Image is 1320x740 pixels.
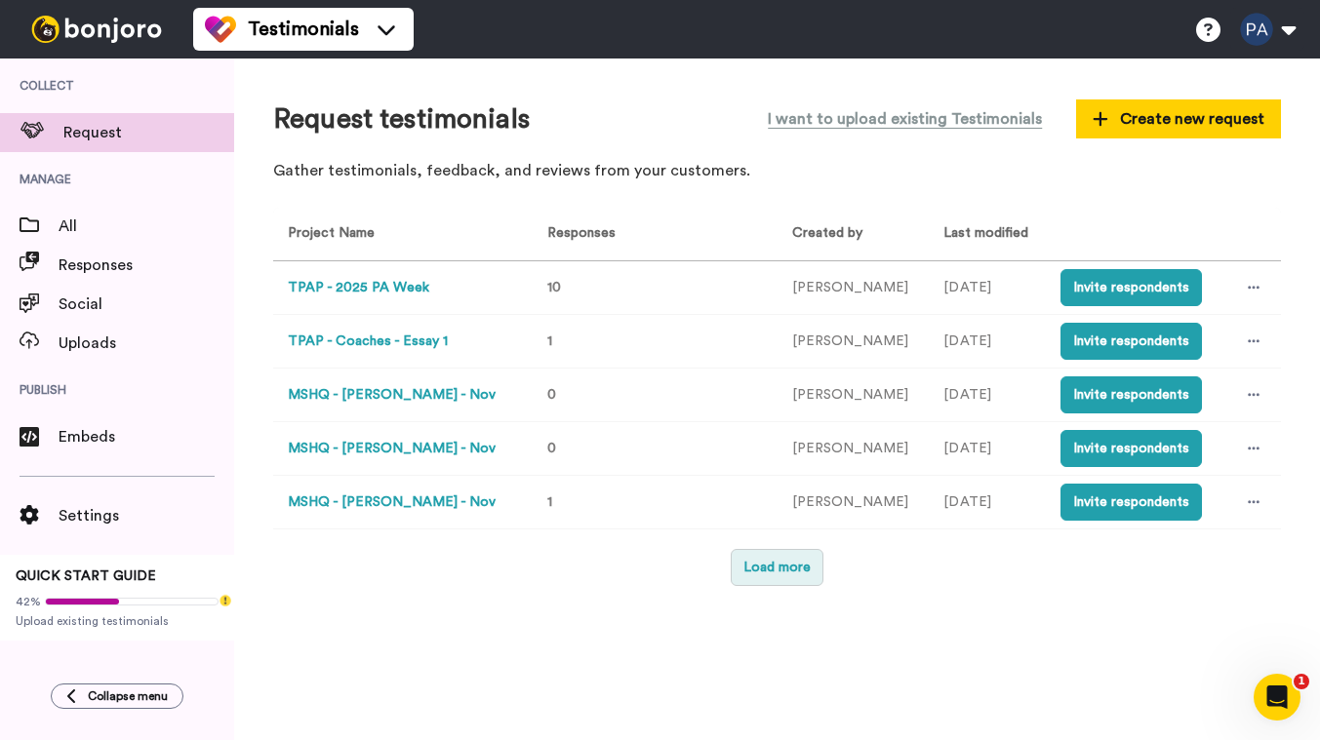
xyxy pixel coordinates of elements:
th: Last modified [929,208,1046,261]
p: Gather testimonials, feedback, and reviews from your customers. [273,160,1281,182]
button: Collapse menu [51,683,183,709]
span: Responses [59,253,234,277]
button: MSHQ - [PERSON_NAME] - Nov [288,439,496,459]
span: I want to upload existing Testimonials [768,107,1042,131]
td: [DATE] [929,315,1046,369]
span: Settings [59,504,234,527]
span: Create new request [1093,107,1264,131]
td: [PERSON_NAME] [778,261,930,315]
button: Invite respondents [1060,269,1202,306]
span: QUICK START GUIDE [16,569,156,583]
span: Collapse menu [88,688,168,704]
td: [PERSON_NAME] [778,476,930,529]
iframe: Intercom live chat [1254,674,1300,721]
td: [DATE] [929,422,1046,476]
img: bj-logo-header-white.svg [23,16,170,43]
span: Responses [540,226,616,240]
span: Social [59,292,234,316]
span: Upload existing testimonials [16,613,219,629]
img: tm-color.svg [205,14,236,45]
td: [DATE] [929,476,1046,529]
td: [PERSON_NAME] [778,315,930,369]
button: Invite respondents [1060,430,1202,467]
td: [PERSON_NAME] [778,369,930,422]
span: Request [63,121,234,144]
th: Project Name [273,208,525,261]
button: TPAP - Coaches - Essay 1 [288,331,448,352]
button: MSHQ - [PERSON_NAME] - Nov [288,492,496,513]
span: 0 [547,388,556,402]
div: Tooltip anchor [217,592,234,609]
span: 42% [16,594,41,609]
span: All [59,214,234,238]
span: 1 [547,334,552,348]
span: Uploads [59,331,234,355]
button: Load more [731,549,823,586]
td: [DATE] [929,369,1046,422]
span: 1 [547,495,552,509]
button: MSHQ - [PERSON_NAME] - Nov [288,385,496,406]
td: [PERSON_NAME] [778,422,930,476]
button: Create new request [1076,99,1281,138]
button: Invite respondents [1060,376,1202,413]
button: TPAP - 2025 PA Week [288,278,429,298]
button: I want to upload existing Testimonials [753,97,1057,140]
td: [DATE] [929,261,1046,315]
span: Testimonials [248,16,359,43]
span: 0 [547,442,556,455]
span: 1 [1294,674,1309,689]
th: Created by [778,208,930,261]
span: 10 [547,281,561,294]
button: Invite respondents [1060,484,1202,521]
button: Invite respondents [1060,323,1202,360]
h1: Request testimonials [273,104,530,135]
span: Embeds [59,425,234,448]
